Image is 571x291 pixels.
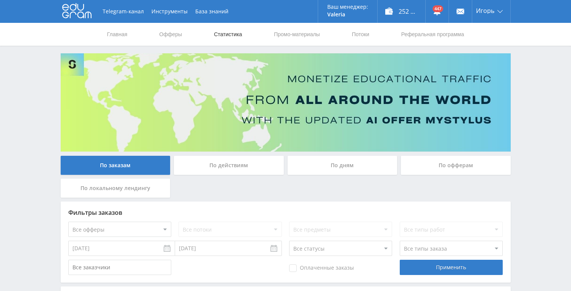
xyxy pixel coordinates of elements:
[159,23,183,46] a: Офферы
[400,260,503,275] div: Применить
[288,156,397,175] div: По дням
[68,209,503,216] div: Фильтры заказов
[273,23,320,46] a: Промо-материалы
[213,23,243,46] a: Статистика
[106,23,128,46] a: Главная
[351,23,370,46] a: Потоки
[61,179,170,198] div: По локальному лендингу
[401,156,511,175] div: По офферам
[327,4,368,10] p: Ваш менеджер:
[327,11,368,18] p: Valeria
[476,8,494,14] span: Игорь
[401,23,465,46] a: Реферальная программа
[61,53,511,152] img: Banner
[68,260,171,275] input: Все заказчики
[174,156,284,175] div: По действиям
[61,156,170,175] div: По заказам
[289,264,354,272] span: Оплаченные заказы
